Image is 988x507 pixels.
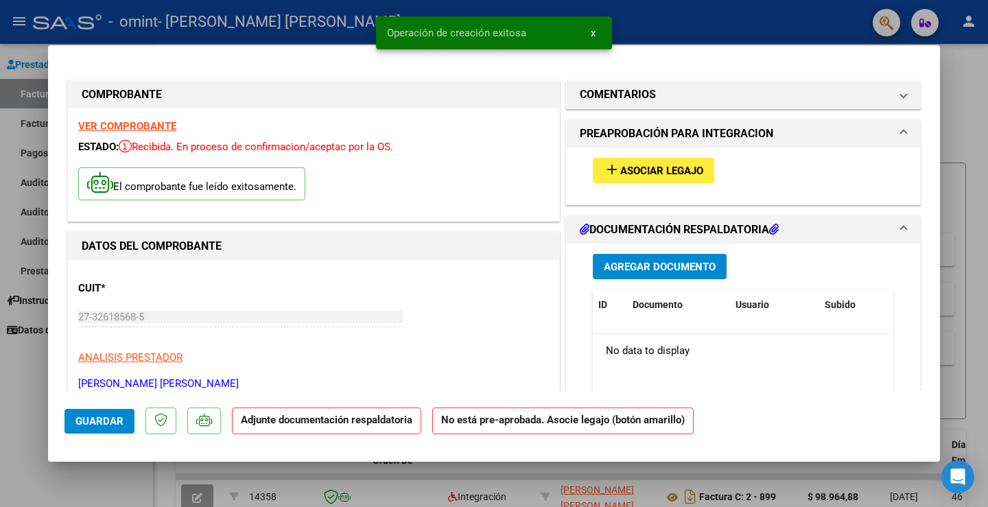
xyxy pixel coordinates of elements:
[580,21,607,45] button: x
[82,239,222,252] strong: DATOS DEL COMPROBANTE
[566,148,920,204] div: PREAPROBACIÓN PARA INTEGRACION
[64,409,134,434] button: Guardar
[598,299,607,310] span: ID
[566,216,920,244] mat-expansion-panel-header: DOCUMENTACIÓN RESPALDATORIA
[604,261,716,273] span: Agregar Documento
[633,299,683,310] span: Documento
[627,290,730,320] datatable-header-cell: Documento
[941,460,974,493] div: Open Intercom Messenger
[78,141,119,153] span: ESTADO:
[78,120,176,132] a: VER COMPROBANTE
[593,334,889,368] div: No data to display
[432,408,694,434] strong: No está pre-aprobada. Asocie legajo (botón amarillo)
[620,165,703,177] span: Asociar Legajo
[593,254,727,279] button: Agregar Documento
[580,86,656,103] h1: COMENTARIOS
[78,351,183,364] span: ANALISIS PRESTADOR
[593,158,714,183] button: Asociar Legajo
[75,415,123,427] span: Guardar
[78,167,305,201] p: El comprobante fue leído exitosamente.
[591,27,596,39] span: x
[119,141,393,153] span: Recibida. En proceso de confirmacion/aceptac por la OS.
[566,81,920,108] mat-expansion-panel-header: COMENTARIOS
[580,222,779,238] h1: DOCUMENTACIÓN RESPALDATORIA
[387,26,526,40] span: Operación de creación exitosa
[604,161,620,178] mat-icon: add
[593,290,627,320] datatable-header-cell: ID
[580,126,773,142] h1: PREAPROBACIÓN PARA INTEGRACION
[736,299,769,310] span: Usuario
[825,299,856,310] span: Subido
[566,120,920,148] mat-expansion-panel-header: PREAPROBACIÓN PARA INTEGRACION
[78,281,220,296] p: CUIT
[730,290,819,320] datatable-header-cell: Usuario
[241,414,412,426] strong: Adjunte documentación respaldatoria
[888,290,956,320] datatable-header-cell: Acción
[82,88,162,101] strong: COMPROBANTE
[819,290,888,320] datatable-header-cell: Subido
[78,376,549,392] p: [PERSON_NAME] [PERSON_NAME]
